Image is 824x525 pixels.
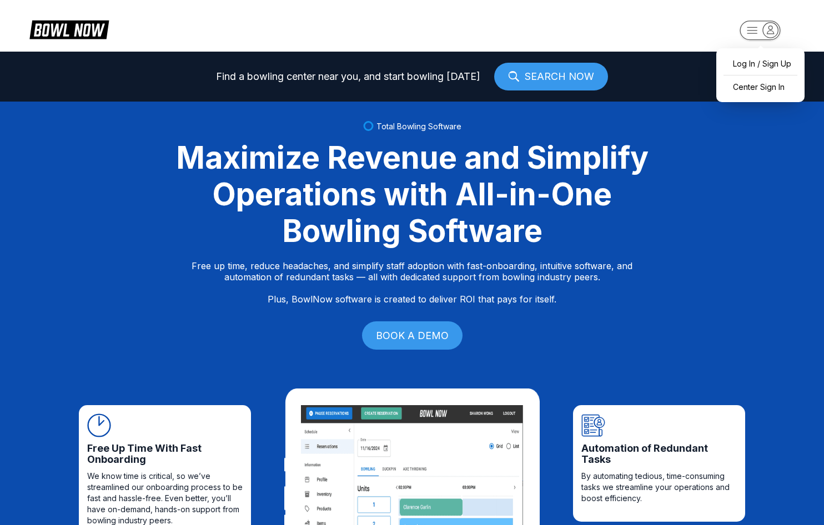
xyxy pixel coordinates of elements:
a: Center Sign In [722,77,799,97]
div: Maximize Revenue and Simplify Operations with All-in-One Bowling Software [162,139,662,249]
a: SEARCH NOW [494,63,608,90]
span: Find a bowling center near you, and start bowling [DATE] [216,71,480,82]
span: Total Bowling Software [376,122,461,131]
p: Free up time, reduce headaches, and simplify staff adoption with fast-onboarding, intuitive softw... [192,260,632,305]
span: Free Up Time With Fast Onboarding [87,443,243,465]
span: Automation of Redundant Tasks [581,443,737,465]
a: Log In / Sign Up [722,54,799,73]
span: By automating tedious, time-consuming tasks we streamline your operations and boost efficiency. [581,471,737,504]
a: BOOK A DEMO [362,321,463,350]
